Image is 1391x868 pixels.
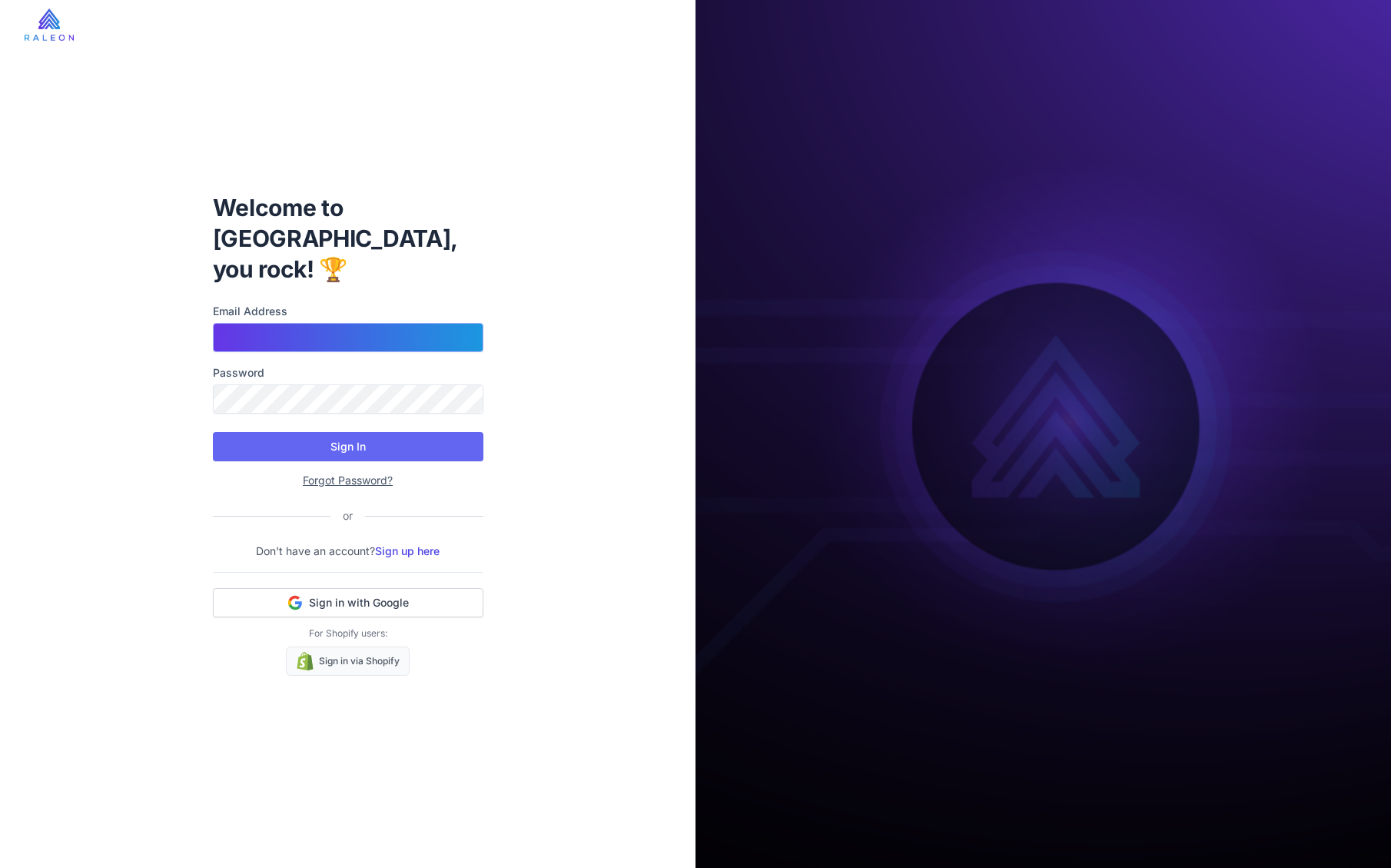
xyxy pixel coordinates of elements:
div: or [330,507,365,524]
img: raleon-logo-whitebg.9aac0268.jpg [25,8,74,41]
p: Don't have an account? [213,543,483,560]
span: Sign in with Google [309,595,409,610]
p: For Shopify users: [213,627,483,640]
button: Sign In [213,432,483,461]
a: Sign in via Shopify [286,647,410,676]
a: Sign up here [375,544,440,557]
button: Sign in with Google [213,588,483,617]
h1: Welcome to [GEOGRAPHIC_DATA], you rock! 🏆 [213,192,483,284]
label: Password [213,364,483,381]
label: Email Address [213,303,483,320]
a: Forgot Password? [303,474,393,487]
